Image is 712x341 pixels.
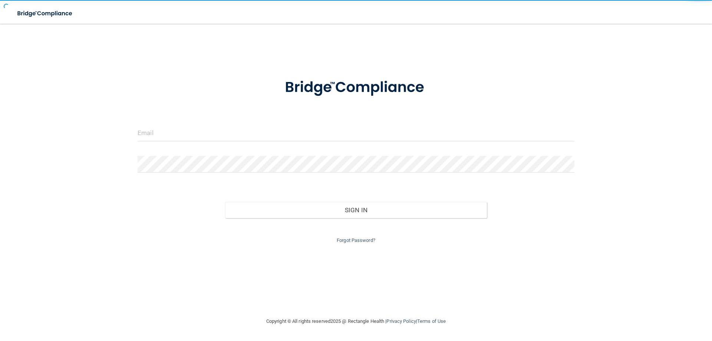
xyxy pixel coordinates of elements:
img: bridge_compliance_login_screen.278c3ca4.svg [270,68,442,107]
div: Copyright © All rights reserved 2025 @ Rectangle Health | | [221,309,491,333]
input: Email [138,125,574,141]
img: bridge_compliance_login_screen.278c3ca4.svg [11,6,79,21]
a: Terms of Use [417,318,446,324]
button: Sign In [225,202,487,218]
a: Forgot Password? [337,237,375,243]
a: Privacy Policy [386,318,416,324]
